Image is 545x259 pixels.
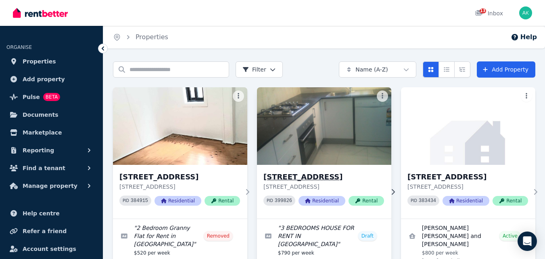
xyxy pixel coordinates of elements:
button: Card view [423,61,439,78]
small: PID [123,198,129,203]
p: [STREET_ADDRESS] [263,183,384,191]
a: Properties [6,53,96,69]
a: Documents [6,107,96,123]
img: 27 Garrong Rd, Lakemba [401,87,535,165]
p: [STREET_ADDRESS] [119,183,240,191]
button: Find a tenant [6,160,96,176]
span: Reporting [23,145,54,155]
span: Documents [23,110,58,120]
button: Help [511,32,537,42]
a: Help centre [6,205,96,221]
button: Compact list view [439,61,455,78]
div: Open Intercom Messenger [518,232,537,251]
h3: [STREET_ADDRESS] [407,171,528,183]
span: Rental [349,196,384,206]
span: Residential [299,196,345,206]
span: Residential [155,196,201,206]
img: RentBetter [13,7,68,19]
button: Name (A-Z) [339,61,416,78]
button: More options [377,91,388,102]
a: Add Property [477,61,535,78]
span: Account settings [23,244,76,254]
span: Marketplace [23,128,62,137]
span: Find a tenant [23,163,65,173]
a: 16A Vivienne Ave, Lakemba[STREET_ADDRESS][STREET_ADDRESS]PID 399826ResidentialRental [257,87,391,219]
code: 384915 [131,198,148,204]
small: PID [411,198,417,203]
h3: [STREET_ADDRESS] [263,171,384,183]
div: Inbox [475,9,503,17]
small: PID [267,198,273,203]
span: Residential [443,196,489,206]
button: Reporting [6,142,96,158]
button: Filter [236,61,283,78]
button: Manage property [6,178,96,194]
span: Pulse [23,92,40,102]
span: Rental [205,196,240,206]
a: Account settings [6,241,96,257]
span: Filter [242,65,266,74]
span: Name (A-Z) [355,65,388,74]
img: 16A Vivienne Ave, Lakemba [254,85,395,167]
a: 2/29 Garrong Rd, Lakemba[STREET_ADDRESS][STREET_ADDRESS]PID 384915ResidentialRental [113,87,247,219]
span: 13 [480,8,486,13]
a: Refer a friend [6,223,96,239]
button: Expanded list view [454,61,470,78]
a: PulseBETA [6,89,96,105]
span: Refer a friend [23,226,67,236]
a: Marketplace [6,124,96,141]
a: Properties [136,33,168,41]
span: ORGANISE [6,44,32,50]
img: 2/29 Garrong Rd, Lakemba [113,87,247,165]
img: Azad Kalam [519,6,532,19]
span: Properties [23,57,56,66]
div: View options [423,61,470,78]
nav: Breadcrumb [103,26,178,48]
button: More options [233,91,244,102]
span: BETA [43,93,60,101]
p: [STREET_ADDRESS] [407,183,528,191]
code: 399826 [275,198,292,204]
span: Rental [493,196,528,206]
a: Add property [6,71,96,87]
span: Help centre [23,208,60,218]
a: 27 Garrong Rd, Lakemba[STREET_ADDRESS][STREET_ADDRESS]PID 383434ResidentialRental [401,87,535,219]
code: 383434 [419,198,436,204]
h3: [STREET_ADDRESS] [119,171,240,183]
button: More options [521,91,532,102]
span: Add property [23,74,65,84]
span: Manage property [23,181,77,191]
